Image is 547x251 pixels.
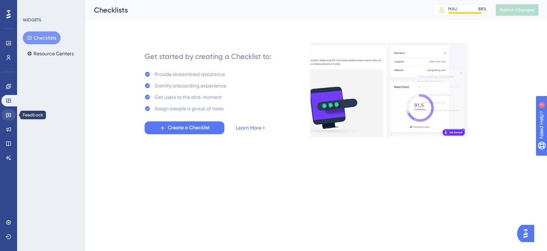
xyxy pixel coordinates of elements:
span: Need Help? [17,2,45,10]
span: Create a Checklist [168,124,210,132]
div: Assign people a group of tasks [155,104,224,113]
div: Provide streamlined assistance [155,70,225,79]
span: Publish Changes [500,7,534,13]
img: e28e67207451d1beac2d0b01ddd05b56.gif [310,42,468,137]
div: 88 % [478,6,486,12]
div: Get users to the aha-moment [155,93,222,101]
div: Checklists [94,5,415,15]
button: Create a Checklist [145,121,224,134]
div: WIDGETS [23,17,41,23]
div: Get started by creating a Checklist to: [145,51,271,61]
button: Resource Centers [23,47,78,60]
div: MAU [448,6,457,12]
div: Gamify onboarding experience [155,81,226,90]
button: Checklists [23,31,61,44]
a: Learn More > [236,124,265,132]
div: 1 [50,4,52,9]
iframe: UserGuiding AI Assistant Launcher [517,223,538,244]
button: Publish Changes [496,4,538,16]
